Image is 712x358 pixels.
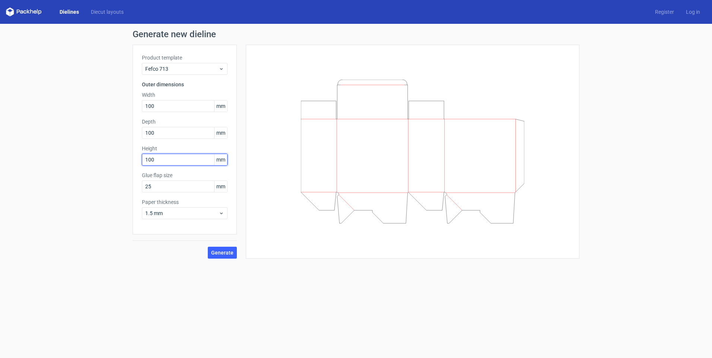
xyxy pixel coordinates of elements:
span: mm [214,100,227,112]
label: Paper thickness [142,198,228,206]
span: Generate [211,250,233,255]
label: Product template [142,54,228,61]
button: Generate [208,247,237,259]
label: Height [142,145,228,152]
a: Dielines [54,8,85,16]
label: Depth [142,118,228,125]
h3: Outer dimensions [142,81,228,88]
span: mm [214,154,227,165]
a: Diecut layouts [85,8,130,16]
span: Fefco 713 [145,65,219,73]
span: 1.5 mm [145,210,219,217]
label: Width [142,91,228,99]
span: mm [214,181,227,192]
a: Log in [680,8,706,16]
a: Register [649,8,680,16]
span: mm [214,127,227,138]
label: Glue flap size [142,172,228,179]
h1: Generate new dieline [133,30,579,39]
